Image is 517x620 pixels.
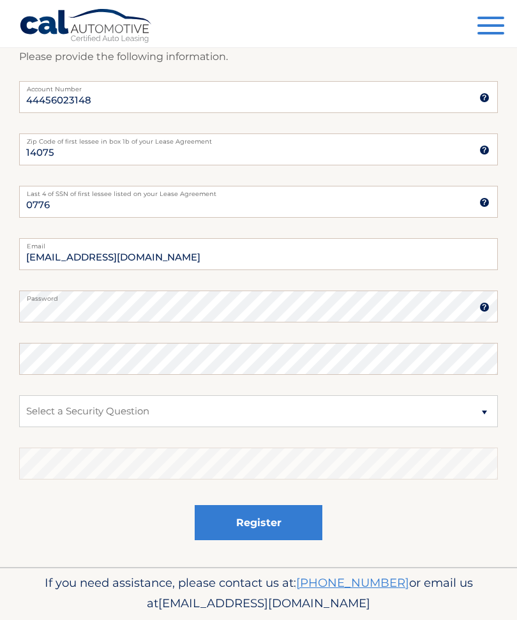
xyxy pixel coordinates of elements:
img: tooltip.svg [479,93,490,103]
button: Menu [477,17,504,38]
label: Email [19,238,498,248]
p: Please provide the following information. [19,48,498,66]
input: Email [19,238,498,270]
span: [EMAIL_ADDRESS][DOMAIN_NAME] [158,596,370,610]
label: Last 4 of SSN of first lessee listed on your Lease Agreement [19,186,498,196]
p: If you need assistance, please contact us at: or email us at [19,573,498,614]
img: tooltip.svg [479,302,490,312]
input: Account Number [19,81,498,113]
label: Zip Code of first lessee in box 1b of your Lease Agreement [19,133,498,144]
img: tooltip.svg [479,197,490,208]
input: SSN or EIN (last 4 digits only) [19,186,498,218]
label: Password [19,291,498,301]
img: tooltip.svg [479,145,490,155]
button: Register [195,505,322,540]
label: Account Number [19,81,498,91]
input: Zip Code [19,133,498,165]
a: [PHONE_NUMBER] [296,575,409,590]
a: Cal Automotive [19,8,153,45]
